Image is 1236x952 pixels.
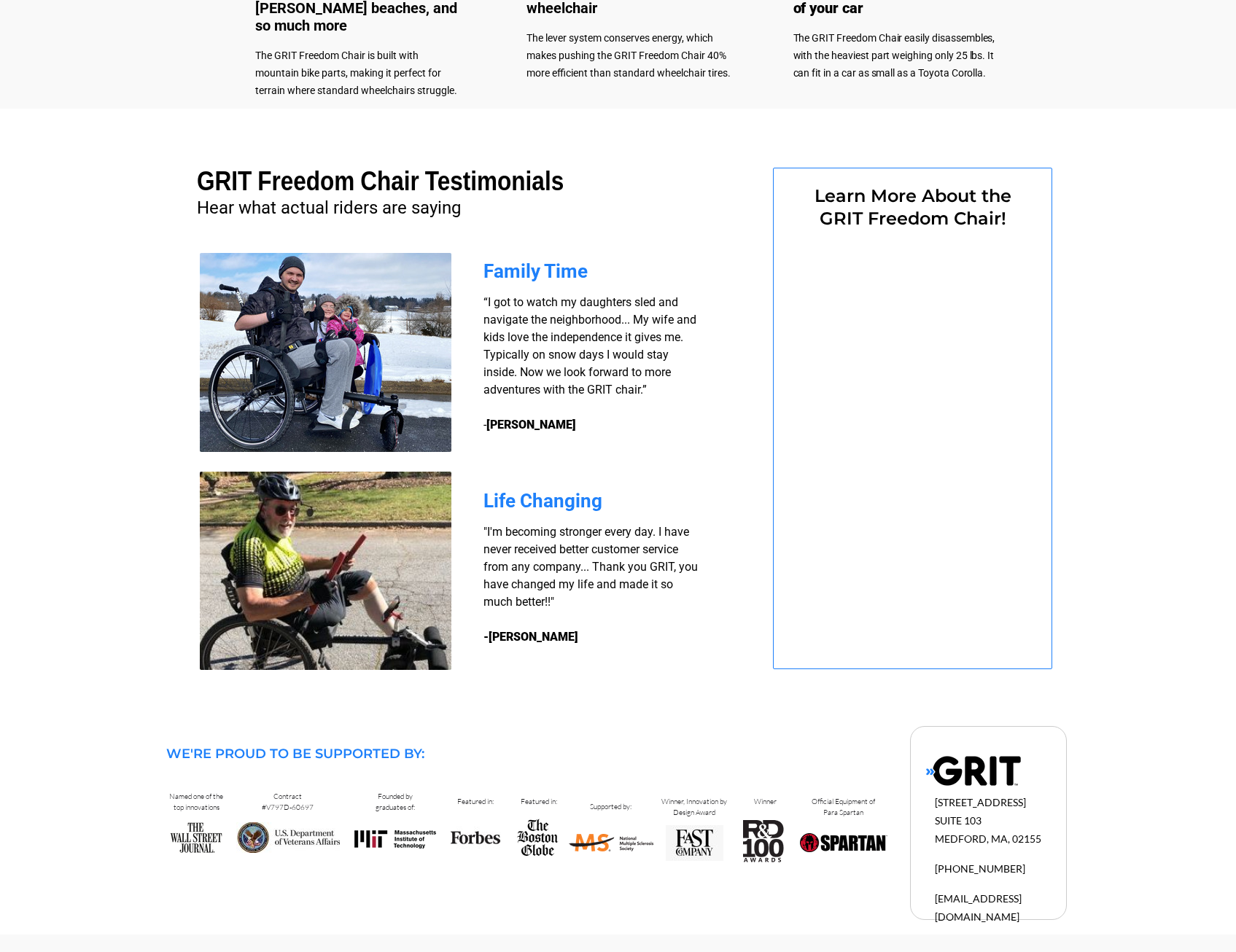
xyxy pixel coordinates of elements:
[483,260,588,282] span: Family Time
[169,792,223,812] span: Named one of the top innovations
[798,238,1027,631] iframe: Form 0
[935,862,1025,875] span: [PHONE_NUMBER]
[486,418,576,432] strong: [PERSON_NAME]
[793,32,995,79] span: The GRIT Freedom Chair easily disassembles, with the heaviest part weighing only 25 lbs. It can f...
[262,792,314,812] span: Contract #V797D-60697
[754,797,777,806] span: Winner
[457,797,494,806] span: Featured in:
[197,166,564,196] span: GRIT Freedom Chair Testimonials
[935,796,1026,808] span: [STREET_ADDRESS]
[483,630,578,644] strong: -[PERSON_NAME]
[166,746,424,762] span: WE'RE PROUD TO BE SUPPORTED BY:
[935,892,1022,923] span: [EMAIL_ADDRESS][DOMAIN_NAME]
[521,797,557,806] span: Featured in:
[526,32,731,79] span: The lever system conserves energy, which makes pushing the GRIT Freedom Chair 40% more efficient ...
[376,792,415,812] span: Founded by graduates of:
[935,832,1041,845] span: MEDFORD, MA, 02155
[197,198,461,218] span: Hear what actual riders are saying
[815,185,1011,229] span: Learn More About the GRIT Freedom Chair!
[255,50,457,96] span: The GRIT Freedom Chair is built with mountain bike parts, making it perfect for terrain where sta...
[483,490,602,512] span: Life Changing
[935,814,982,827] span: SUITE 103
[812,797,875,817] span: Official Equipment of Para Spartan
[483,525,698,609] span: "I'm becoming stronger every day. I have never received better customer service from any company....
[661,797,727,817] span: Winner, Innovation by Design Award
[590,802,631,811] span: Supported by:
[483,295,696,432] span: “I got to watch my daughters sled and navigate the neighborhood... My wife and kids love the inde...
